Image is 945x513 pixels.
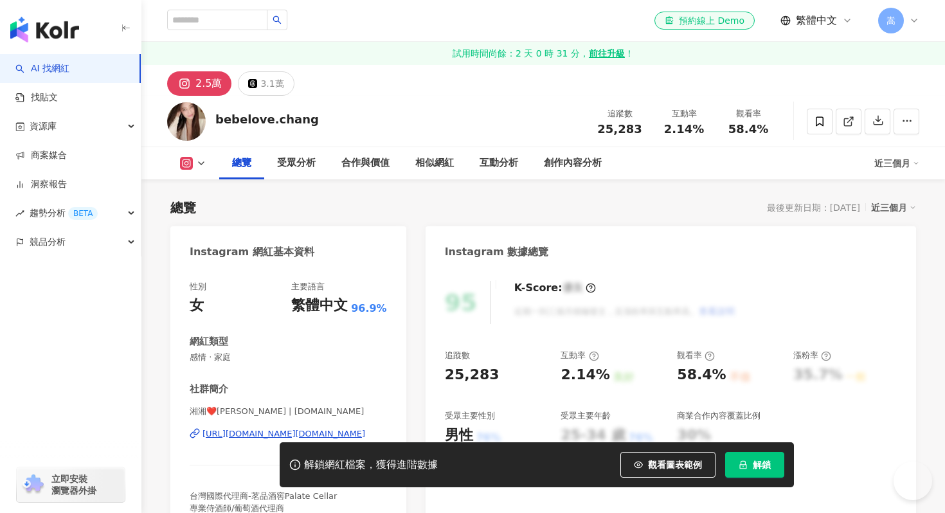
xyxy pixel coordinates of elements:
div: K-Score : [514,281,596,295]
button: 2.5萬 [167,71,231,96]
div: 商業合作內容覆蓋比例 [677,410,760,422]
div: 相似網紅 [415,156,454,171]
div: 合作與價值 [341,156,390,171]
a: 商案媒合 [15,149,67,162]
a: 找貼文 [15,91,58,104]
div: 總覽 [170,199,196,217]
span: 解鎖 [753,460,771,470]
span: 感情 · 家庭 [190,352,387,363]
div: 近三個月 [874,153,919,174]
div: 預約線上 Demo [665,14,744,27]
div: 追蹤數 [595,107,644,120]
span: 58.4% [728,123,768,136]
a: 試用時間尚餘：2 天 0 時 31 分，前往升級！ [141,42,945,65]
div: 解鎖網紅檔案，獲得進階數據 [304,458,438,472]
div: 主要語言 [291,281,325,292]
div: 互動率 [660,107,708,120]
div: 網紅類型 [190,335,228,348]
img: chrome extension [21,474,46,495]
img: logo [10,17,79,42]
div: 2.5萬 [195,75,222,93]
div: 受眾主要性別 [445,410,495,422]
span: 湘湘❤️[PERSON_NAME] | [DOMAIN_NAME] [190,406,387,417]
span: 2.14% [664,123,704,136]
span: 立即安裝 瀏覽器外掛 [51,473,96,496]
div: 漲粉率 [793,350,831,361]
span: search [273,15,282,24]
span: 嵩 [887,14,896,28]
div: 追蹤數 [445,350,470,361]
div: 創作內容分析 [544,156,602,171]
div: 觀看率 [724,107,773,120]
div: 25,283 [445,365,500,385]
a: 洞察報告 [15,178,67,191]
span: 競品分析 [30,228,66,256]
span: lock [739,460,748,469]
div: 性別 [190,281,206,292]
div: 男性 [445,426,473,446]
span: 25,283 [597,122,642,136]
div: 互動率 [561,350,598,361]
span: rise [15,209,24,218]
div: bebelove.chang [215,111,319,127]
button: 觀看圖表範例 [620,452,715,478]
div: Instagram 網紅基本資料 [190,245,314,259]
div: 近三個月 [871,199,916,216]
img: KOL Avatar [167,102,206,141]
div: 觀看率 [677,350,715,361]
a: chrome extension立即安裝 瀏覽器外掛 [17,467,125,502]
span: 繁體中文 [796,14,837,28]
a: 預約線上 Demo [654,12,755,30]
div: 繁體中文 [291,296,348,316]
div: Instagram 數據總覽 [445,245,549,259]
div: 社群簡介 [190,382,228,396]
div: 受眾分析 [277,156,316,171]
div: BETA [68,207,98,220]
button: 解鎖 [725,452,784,478]
button: 3.1萬 [238,71,294,96]
a: searchAI 找網紅 [15,62,69,75]
div: 3.1萬 [260,75,283,93]
span: 趨勢分析 [30,199,98,228]
div: 58.4% [677,365,726,385]
div: 女 [190,296,204,316]
a: [URL][DOMAIN_NAME][DOMAIN_NAME] [190,428,387,440]
span: 觀看圖表範例 [648,460,702,470]
strong: 前往升級 [589,47,625,60]
div: 總覽 [232,156,251,171]
span: 96.9% [351,301,387,316]
div: 受眾主要年齡 [561,410,611,422]
div: 互動分析 [480,156,518,171]
span: 資源庫 [30,112,57,141]
div: 最後更新日期：[DATE] [767,203,860,213]
div: 2.14% [561,365,609,385]
div: [URL][DOMAIN_NAME][DOMAIN_NAME] [203,428,365,440]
